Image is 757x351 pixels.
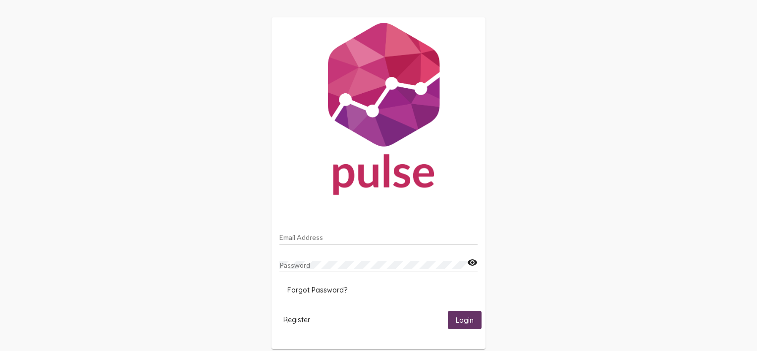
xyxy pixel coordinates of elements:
span: Forgot Password? [287,286,347,294]
button: Register [275,311,318,329]
span: Login [456,316,474,325]
img: Pulse For Good Logo [271,17,486,205]
mat-icon: visibility [467,257,478,269]
button: Login [448,311,482,329]
button: Forgot Password? [279,281,355,299]
span: Register [283,315,310,324]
